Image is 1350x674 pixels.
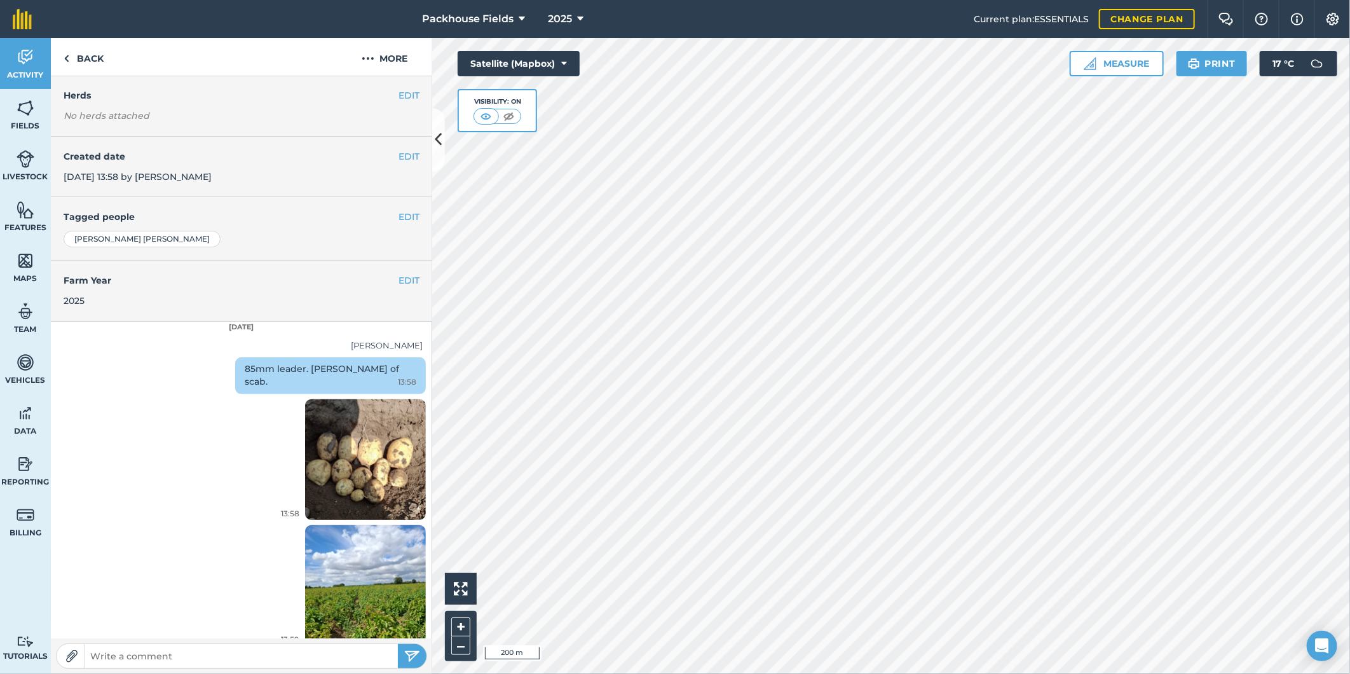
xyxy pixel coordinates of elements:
[281,507,299,519] span: 13:58
[17,505,34,525] img: svg+xml;base64,PD94bWwgdmVyc2lvbj0iMS4wIiBlbmNvZGluZz0idXRmLTgiPz4KPCEtLSBHZW5lcmF0b3I6IEFkb2JlIE...
[51,38,116,76] a: Back
[454,582,468,596] img: Four arrows, one pointing top left, one top right, one bottom right and the last bottom left
[17,455,34,474] img: svg+xml;base64,PD94bWwgdmVyc2lvbj0iMS4wIiBlbmNvZGluZz0idXRmLTgiPz4KPCEtLSBHZW5lcmF0b3I6IEFkb2JlIE...
[1304,51,1330,76] img: svg+xml;base64,PD94bWwgdmVyc2lvbj0iMS4wIiBlbmNvZGluZz0idXRmLTgiPz4KPCEtLSBHZW5lcmF0b3I6IEFkb2JlIE...
[399,88,419,102] button: EDIT
[1188,56,1200,71] img: svg+xml;base64,PHN2ZyB4bWxucz0iaHR0cDovL3d3dy53My5vcmcvMjAwMC9zdmciIHdpZHRoPSIxOSIgaGVpZ2h0PSIyNC...
[1260,51,1337,76] button: 17 °C
[974,12,1089,26] span: Current plan : ESSENTIALS
[478,110,494,123] img: svg+xml;base64,PHN2ZyB4bWxucz0iaHR0cDovL3d3dy53My5vcmcvMjAwMC9zdmciIHdpZHRoPSI1MCIgaGVpZ2h0PSI0MC...
[458,51,580,76] button: Satellite (Mapbox)
[422,11,514,27] span: Packhouse Fields
[17,353,34,372] img: svg+xml;base64,PD94bWwgdmVyc2lvbj0iMS4wIiBlbmNvZGluZz0idXRmLTgiPz4KPCEtLSBHZW5lcmF0b3I6IEFkb2JlIE...
[60,339,423,352] div: [PERSON_NAME]
[64,149,419,163] h4: Created date
[17,302,34,321] img: svg+xml;base64,PD94bWwgdmVyc2lvbj0iMS4wIiBlbmNvZGluZz0idXRmLTgiPz4KPCEtLSBHZW5lcmF0b3I6IEFkb2JlIE...
[64,88,432,102] h4: Herds
[1307,631,1337,661] div: Open Intercom Messenger
[1272,51,1294,76] span: 17 ° C
[548,11,572,27] span: 2025
[399,149,419,163] button: EDIT
[451,617,470,636] button: +
[399,273,419,287] button: EDIT
[398,376,416,389] span: 13:58
[404,649,420,664] img: svg+xml;base64,PHN2ZyB4bWxucz0iaHR0cDovL3d3dy53My5vcmcvMjAwMC9zdmciIHdpZHRoPSIyNSIgaGVpZ2h0PSIyNC...
[281,633,299,645] span: 13:59
[64,109,432,123] em: No herds attached
[17,99,34,118] img: svg+xml;base64,PHN2ZyB4bWxucz0iaHR0cDovL3d3dy53My5vcmcvMjAwMC9zdmciIHdpZHRoPSI1NiIgaGVpZ2h0PSI2MC...
[337,38,432,76] button: More
[1254,13,1269,25] img: A question mark icon
[51,322,432,333] div: [DATE]
[65,650,78,663] img: Paperclip icon
[51,137,432,198] div: [DATE] 13:58 by [PERSON_NAME]
[399,210,419,224] button: EDIT
[17,149,34,168] img: svg+xml;base64,PD94bWwgdmVyc2lvbj0iMS4wIiBlbmNvZGluZz0idXRmLTgiPz4KPCEtLSBHZW5lcmF0b3I6IEFkb2JlIE...
[235,357,426,394] div: 85mm leader. [PERSON_NAME] of scab.
[64,231,221,247] div: [PERSON_NAME] [PERSON_NAME]
[305,505,426,666] img: Loading spinner
[64,210,419,224] h4: Tagged people
[64,51,69,66] img: svg+xml;base64,PHN2ZyB4bWxucz0iaHR0cDovL3d3dy53My5vcmcvMjAwMC9zdmciIHdpZHRoPSI5IiBoZWlnaHQ9IjI0Ii...
[1291,11,1304,27] img: svg+xml;base64,PHN2ZyB4bWxucz0iaHR0cDovL3d3dy53My5vcmcvMjAwMC9zdmciIHdpZHRoPSIxNyIgaGVpZ2h0PSIxNy...
[85,647,398,665] input: Write a comment
[362,51,374,66] img: svg+xml;base64,PHN2ZyB4bWxucz0iaHR0cDovL3d3dy53My5vcmcvMjAwMC9zdmciIHdpZHRoPSIyMCIgaGVpZ2h0PSIyNC...
[64,273,419,287] h4: Farm Year
[64,294,419,308] div: 2025
[13,9,32,29] img: fieldmargin Logo
[17,404,34,423] img: svg+xml;base64,PD94bWwgdmVyc2lvbj0iMS4wIiBlbmNvZGluZz0idXRmLTgiPz4KPCEtLSBHZW5lcmF0b3I6IEFkb2JlIE...
[17,48,34,67] img: svg+xml;base64,PD94bWwgdmVyc2lvbj0iMS4wIiBlbmNvZGluZz0idXRmLTgiPz4KPCEtLSBHZW5lcmF0b3I6IEFkb2JlIE...
[1070,51,1164,76] button: Measure
[501,110,517,123] img: svg+xml;base64,PHN2ZyB4bWxucz0iaHR0cDovL3d3dy53My5vcmcvMjAwMC9zdmciIHdpZHRoPSI1MCIgaGVpZ2h0PSI0MC...
[17,636,34,648] img: svg+xml;base64,PD94bWwgdmVyc2lvbj0iMS4wIiBlbmNvZGluZz0idXRmLTgiPz4KPCEtLSBHZW5lcmF0b3I6IEFkb2JlIE...
[1218,13,1234,25] img: Two speech bubbles overlapping with the left bubble in the forefront
[17,251,34,270] img: svg+xml;base64,PHN2ZyB4bWxucz0iaHR0cDovL3d3dy53My5vcmcvMjAwMC9zdmciIHdpZHRoPSI1NiIgaGVpZ2h0PSI2MC...
[1099,9,1195,29] a: Change plan
[451,636,470,655] button: –
[305,379,426,540] img: Loading spinner
[474,97,522,107] div: Visibility: On
[1176,51,1248,76] button: Print
[1325,13,1340,25] img: A cog icon
[17,200,34,219] img: svg+xml;base64,PHN2ZyB4bWxucz0iaHR0cDovL3d3dy53My5vcmcvMjAwMC9zdmciIHdpZHRoPSI1NiIgaGVpZ2h0PSI2MC...
[1084,57,1096,70] img: Ruler icon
